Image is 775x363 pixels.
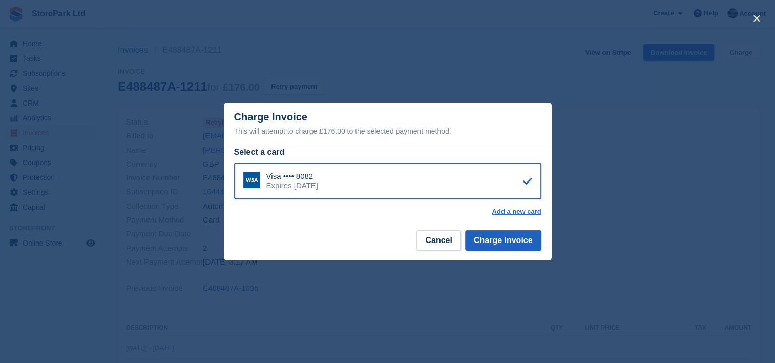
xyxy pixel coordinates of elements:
[234,125,541,137] div: This will attempt to charge £176.00 to the selected payment method.
[243,172,260,188] img: Visa Logo
[748,10,765,27] button: close
[492,208,541,216] a: Add a new card
[416,230,460,251] button: Cancel
[465,230,541,251] button: Charge Invoice
[234,146,541,158] div: Select a card
[266,181,318,190] div: Expires [DATE]
[266,172,318,181] div: Visa •••• 8082
[234,111,541,137] div: Charge Invoice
